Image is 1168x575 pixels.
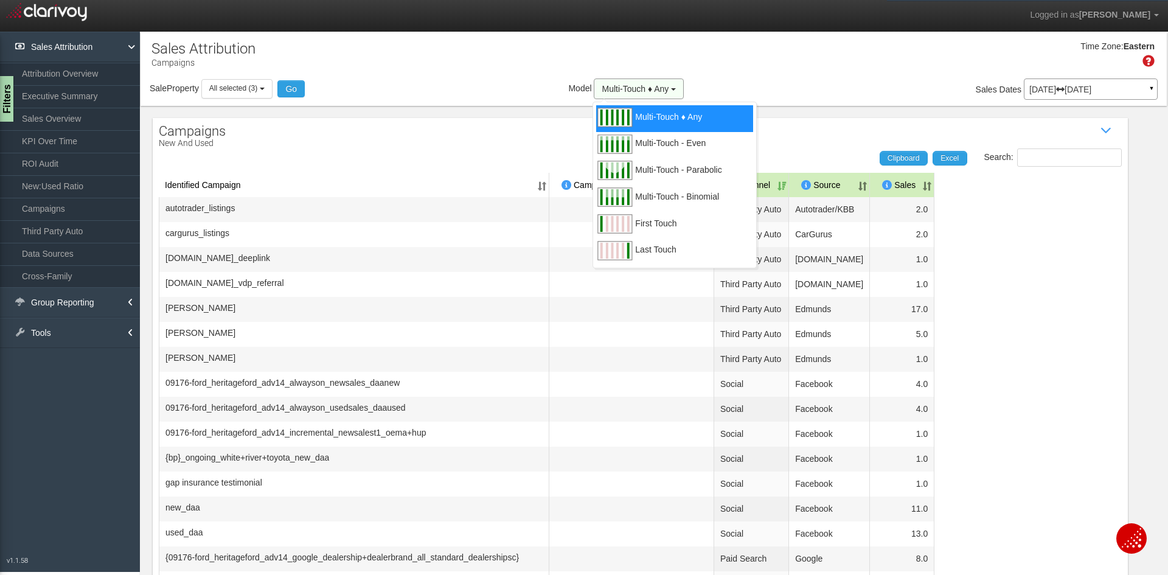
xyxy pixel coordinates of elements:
[596,105,633,130] img: multitouchany.svg
[549,173,714,197] th: Campaign Name: activate to sort column ascending
[714,372,789,397] td: Social
[635,249,676,265] span: Last Touch
[870,447,934,472] td: 1.0
[596,158,633,183] img: multitouchparabolic.svg
[159,124,226,139] span: Campaigns
[870,322,934,347] td: 5.0
[870,546,934,571] td: 8.0
[165,227,229,239] span: cargurus_listings
[789,297,870,322] td: Edmunds
[596,212,633,236] img: firsttouch.svg
[165,427,426,439] span: 09176-ford_heritageford_adv14_incremental_newsalest1_oema+hup
[714,422,789,447] td: Social
[789,247,870,272] td: [DOMAIN_NAME]
[596,239,633,263] img: lasttouch.svg
[596,185,633,209] img: multitouchbinomial.svg
[714,272,789,297] td: Third Party Auto
[714,521,789,546] td: Social
[870,222,934,247] td: 2.0
[165,551,519,563] span: {09176-ford_heritageford_adv14_google_dealership+dealerbrand_all_standard_dealershipsc}
[159,139,226,148] p: New and Used
[789,322,870,347] td: Edmunds
[1017,148,1122,167] input: Search:
[880,151,928,166] a: Clipboard
[635,117,702,132] span: Multi-Touch ♦ Any
[940,154,959,162] span: Excel
[165,377,400,389] span: 09176-ford_heritageford_adv14_alwayson_newsales_daanew
[714,297,789,322] td: Third Party Auto
[789,472,870,497] td: Facebook
[277,80,305,97] button: Go
[789,347,870,372] td: Edmunds
[1146,82,1157,101] a: ▼
[870,173,934,197] th: Sales: activate to sort column ascending
[165,501,200,514] span: new_daa
[714,322,789,347] td: Third Party Auto
[165,202,235,214] span: autotrader_listings
[870,521,934,546] td: 13.0
[165,476,262,489] span: gap insurance testimonial
[150,83,167,93] span: Sale
[789,173,870,197] th: Source: activate to sort column ascending
[999,85,1022,94] span: Dates
[201,79,273,98] button: All selected (3)
[789,497,870,521] td: Facebook
[870,472,934,497] td: 1.0
[635,197,719,212] span: Multi-Touch - Binomial
[151,41,255,57] h1: Sales Attribution
[870,372,934,397] td: 4.0
[1021,1,1168,30] a: Logged in as[PERSON_NAME]
[870,422,934,447] td: 1.0
[602,84,669,94] span: Multi-Touch ♦ Any
[1076,41,1123,53] div: Time Zone:
[209,84,257,92] span: All selected (3)
[789,372,870,397] td: Facebook
[165,526,203,538] span: used_daa
[714,447,789,472] td: Social
[1124,41,1155,53] div: Eastern
[789,447,870,472] td: Facebook
[635,143,706,158] span: Multi-Touch - Even
[714,546,789,571] td: Paid Search
[789,422,870,447] td: Facebook
[165,451,329,464] span: {bp}_ongoing_white+river+toyota_new_daa
[714,497,789,521] td: Social
[165,352,235,364] span: edmunds_ad_solutions_truck_conquest
[870,347,934,372] td: 1.0
[888,154,920,162] span: Clipboard
[933,151,967,166] a: Excel
[789,272,870,297] td: [DOMAIN_NAME]
[151,53,255,69] p: Campaigns
[789,397,870,422] td: Facebook
[870,197,934,222] td: 2.0
[165,302,235,314] span: edmunds_ad_solutions
[789,521,870,546] td: Facebook
[870,497,934,521] td: 11.0
[789,546,870,571] td: Google
[1030,10,1079,19] span: Logged in as
[714,397,789,422] td: Social
[714,472,789,497] td: Social
[635,170,721,185] span: Multi-Touch - Parabolic
[976,85,997,94] span: Sales
[789,197,870,222] td: Autotrader/KBB
[596,132,633,156] img: multitoucheven.svg
[870,272,934,297] td: 1.0
[159,173,549,197] th: Identified Campaign: activate to sort column ascending
[594,78,684,99] button: Multi-Touch ♦ Any
[984,148,1121,167] label: Search:
[165,402,406,414] span: 09176-ford_heritageford_adv14_alwayson_usedsales_daaused
[1079,10,1150,19] span: [PERSON_NAME]
[635,223,676,239] span: First Touch
[1097,122,1116,140] i: Show / Hide Data Table
[789,222,870,247] td: CarGurus
[165,327,235,339] span: edmunds_ad_solutions_conquest
[870,247,934,272] td: 1.0
[165,277,284,289] span: cars.com_vdp_referral
[1029,85,1152,94] p: [DATE] [DATE]
[165,252,270,264] span: cars.com_deeplink
[870,297,934,322] td: 17.0
[714,347,789,372] td: Third Party Auto
[870,397,934,422] td: 4.0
